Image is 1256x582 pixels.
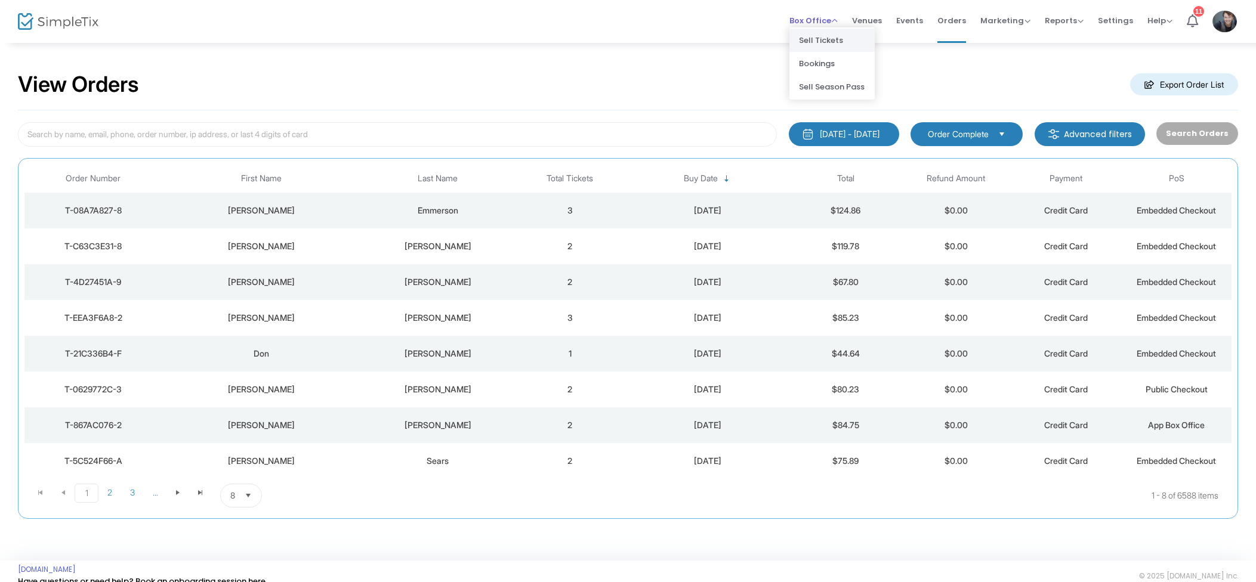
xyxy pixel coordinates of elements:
div: Brenda [165,240,358,252]
td: 1 [515,336,625,372]
td: 3 [515,193,625,228]
span: PoS [1169,174,1184,184]
span: Settings [1098,5,1133,36]
span: Page 4 [144,484,166,501]
input: Search by name, email, phone, order number, ip address, or last 4 digits of card [18,122,777,147]
span: Embedded Checkout [1137,456,1216,466]
span: Help [1147,15,1172,26]
td: 2 [515,372,625,407]
span: Go to the next page [173,488,183,497]
div: T-EEA3F6A8-2 [27,312,159,324]
div: 2025-08-13 [628,348,788,360]
span: Credit Card [1044,312,1088,323]
span: Order Complete [928,128,989,140]
span: Order Number [66,174,121,184]
td: 2 [515,443,625,479]
m-button: Export Order List [1130,73,1238,95]
div: Don [165,348,358,360]
div: Sears [363,455,512,467]
button: [DATE] - [DATE] [789,122,899,146]
span: Orders [937,5,966,36]
td: 2 [515,228,625,264]
div: Data table [24,165,1232,479]
th: Total Tickets [515,165,625,193]
img: monthly [802,128,814,140]
div: Woodcox [363,383,512,395]
h2: View Orders [18,72,139,98]
span: Page 3 [121,484,144,501]
div: Monica [165,455,358,467]
th: Total [791,165,901,193]
span: Embedded Checkout [1137,348,1216,358]
span: Public Checkout [1146,384,1208,394]
span: Marketing [980,15,1030,26]
span: © 2025 [DOMAIN_NAME] Inc. [1139,571,1238,581]
m-button: Advanced filters [1035,122,1145,146]
div: 2025-08-13 [628,240,788,252]
div: 2025-08-13 [628,383,788,395]
td: $0.00 [901,443,1011,479]
td: 2 [515,264,625,300]
div: Brunelle [363,240,512,252]
span: Payment [1050,174,1082,184]
span: Sortable [722,174,732,184]
div: Ron [165,276,358,288]
td: $75.89 [791,443,901,479]
span: Credit Card [1044,456,1088,466]
span: Buy Date [684,174,718,184]
span: Embedded Checkout [1137,205,1216,215]
td: 2 [515,407,625,443]
td: $0.00 [901,300,1011,336]
span: Credit Card [1044,348,1088,358]
div: Sue [165,312,358,324]
div: Elizabeth [165,205,358,216]
div: T-C63C3E31-8 [27,240,159,252]
div: T-867AC076-2 [27,419,159,431]
li: Sell Tickets [789,29,875,52]
span: Embedded Checkout [1137,277,1216,287]
span: Events [896,5,923,36]
div: T-4D27451A-9 [27,276,159,288]
div: T-5C524F66-A [27,455,159,467]
div: Marshall [363,276,512,288]
span: Go to the last page [196,488,205,497]
span: Embedded Checkout [1137,241,1216,251]
div: T-21C336B4-F [27,348,159,360]
div: Patterson [363,348,512,360]
span: Go to the next page [166,484,189,501]
div: 11 [1193,6,1204,17]
div: Suzanne [165,383,358,395]
img: filter [1048,128,1060,140]
span: Venues [852,5,882,36]
td: $44.64 [791,336,901,372]
td: $0.00 [901,228,1011,264]
span: Box Office [789,15,838,26]
span: Page 1 [75,484,98,503]
div: 2025-08-13 [628,205,788,216]
div: [DATE] - [DATE] [820,128,879,140]
td: $124.86 [791,193,901,228]
span: Credit Card [1044,384,1088,394]
div: 2025-08-13 [628,312,788,324]
kendo-pager-info: 1 - 8 of 6588 items [381,484,1218,507]
div: veinot [363,419,512,431]
td: $84.75 [791,407,901,443]
span: Page 2 [98,484,121,501]
div: 2025-08-13 [628,419,788,431]
td: $85.23 [791,300,901,336]
td: $0.00 [901,372,1011,407]
span: 8 [230,490,235,501]
td: $0.00 [901,193,1011,228]
div: wanda [165,419,358,431]
div: 2025-08-13 [628,455,788,467]
span: App Box Office [1148,420,1205,430]
td: $80.23 [791,372,901,407]
span: Credit Card [1044,420,1088,430]
td: $67.80 [791,264,901,300]
td: 3 [515,300,625,336]
div: Forsythe [363,312,512,324]
span: First Name [241,174,282,184]
span: Credit Card [1044,241,1088,251]
td: $0.00 [901,407,1011,443]
span: Credit Card [1044,277,1088,287]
